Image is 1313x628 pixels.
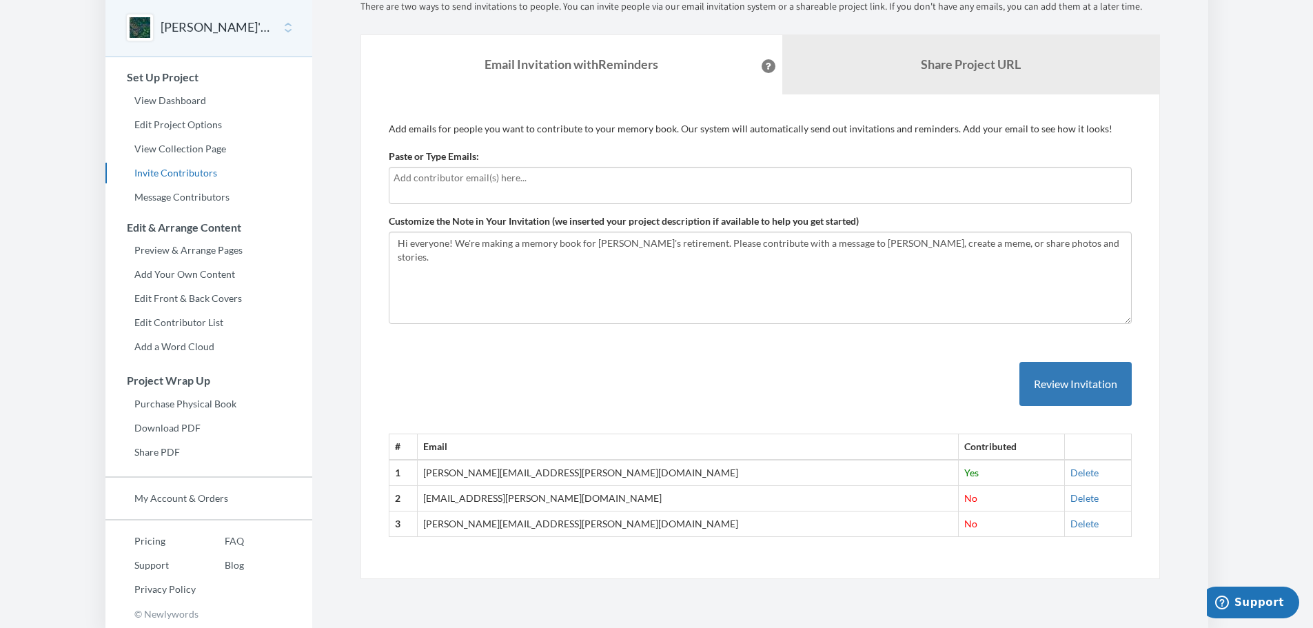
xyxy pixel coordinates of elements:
[1019,362,1132,407] button: Review Invitation
[105,555,196,576] a: Support
[964,467,979,478] span: Yes
[106,71,312,83] h3: Set Up Project
[105,90,312,111] a: View Dashboard
[1070,467,1099,478] a: Delete
[921,57,1021,72] b: Share Project URL
[105,394,312,414] a: Purchase Physical Book
[105,187,312,207] a: Message Contributors
[417,460,958,485] td: [PERSON_NAME][EMAIL_ADDRESS][PERSON_NAME][DOMAIN_NAME]
[105,114,312,135] a: Edit Project Options
[105,531,196,551] a: Pricing
[105,488,312,509] a: My Account & Orders
[105,603,312,625] p: © Newlywords
[105,312,312,333] a: Edit Contributor List
[105,163,312,183] a: Invite Contributors
[417,434,958,460] th: Email
[959,434,1065,460] th: Contributed
[161,19,272,37] button: [PERSON_NAME]'s Retirement
[417,486,958,511] td: [EMAIL_ADDRESS][PERSON_NAME][DOMAIN_NAME]
[105,442,312,463] a: Share PDF
[389,214,859,228] label: Customize the Note in Your Invitation (we inserted your project description if available to help ...
[105,288,312,309] a: Edit Front & Back Covers
[485,57,658,72] strong: Email Invitation with Reminders
[1070,492,1099,504] a: Delete
[389,460,417,485] th: 1
[417,511,958,537] td: [PERSON_NAME][EMAIL_ADDRESS][PERSON_NAME][DOMAIN_NAME]
[389,122,1132,136] p: Add emails for people you want to contribute to your memory book. Our system will automatically s...
[394,170,1127,185] input: Add contributor email(s) here...
[105,418,312,438] a: Download PDF
[389,232,1132,324] textarea: Hi everyone! We're making a memory book for [PERSON_NAME]'s retirement. Please contribute with a ...
[1070,518,1099,529] a: Delete
[1207,587,1299,621] iframe: Opens a widget where you can chat to one of our agents
[964,492,977,504] span: No
[106,374,312,387] h3: Project Wrap Up
[105,139,312,159] a: View Collection Page
[389,511,417,537] th: 3
[196,555,244,576] a: Blog
[196,531,244,551] a: FAQ
[105,240,312,261] a: Preview & Arrange Pages
[105,264,312,285] a: Add Your Own Content
[106,221,312,234] h3: Edit & Arrange Content
[389,486,417,511] th: 2
[964,518,977,529] span: No
[105,579,196,600] a: Privacy Policy
[389,434,417,460] th: #
[105,336,312,357] a: Add a Word Cloud
[389,150,479,163] label: Paste or Type Emails:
